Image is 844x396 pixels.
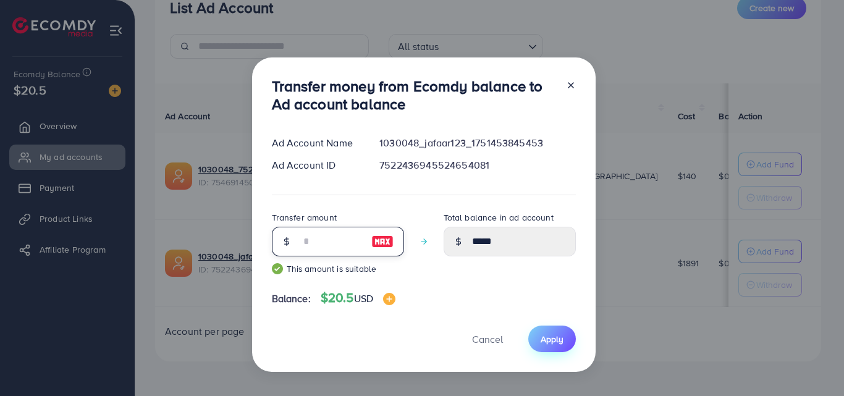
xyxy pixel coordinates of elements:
[272,77,556,113] h3: Transfer money from Ecomdy balance to Ad account balance
[262,158,370,172] div: Ad Account ID
[272,263,404,275] small: This amount is suitable
[321,290,395,306] h4: $20.5
[383,293,395,305] img: image
[369,136,585,150] div: 1030048_jafaar123_1751453845453
[272,292,311,306] span: Balance:
[528,326,576,352] button: Apply
[457,326,518,352] button: Cancel
[791,340,835,387] iframe: Chat
[272,263,283,274] img: guide
[354,292,373,305] span: USD
[262,136,370,150] div: Ad Account Name
[541,333,563,345] span: Apply
[272,211,337,224] label: Transfer amount
[472,332,503,346] span: Cancel
[369,158,585,172] div: 7522436945524654081
[444,211,554,224] label: Total balance in ad account
[371,234,394,249] img: image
